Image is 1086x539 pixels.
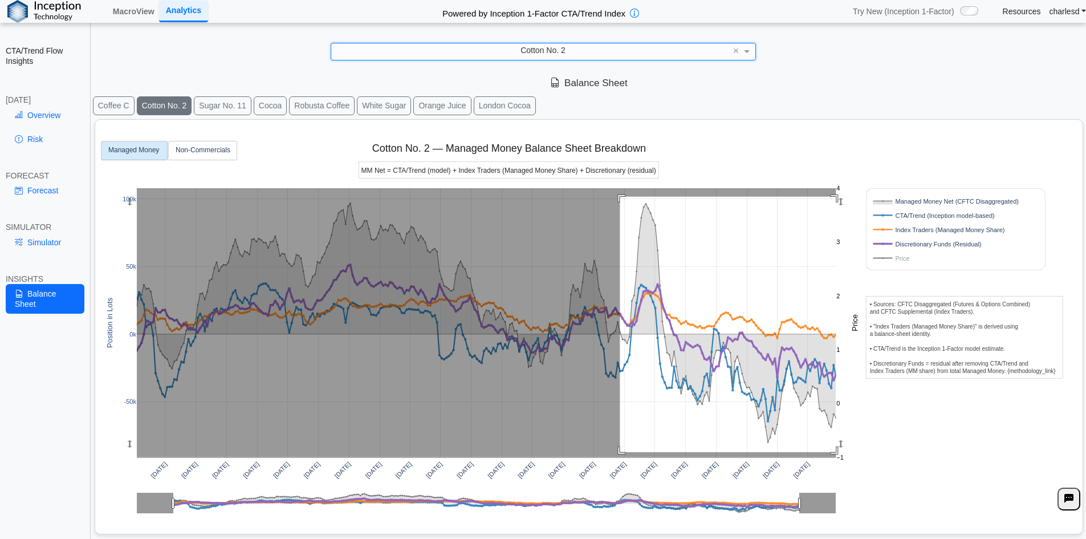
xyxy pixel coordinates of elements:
button: London Cocoa [474,96,536,115]
button: Robusta Coffee [289,96,355,115]
button: Cocoa [254,96,287,115]
span: Try New (Inception 1-Factor) [853,6,954,17]
a: Analytics [159,1,208,22]
button: Coffee C [93,96,135,115]
span: Cotton No. 2 [520,46,566,55]
a: Simulator [6,233,84,252]
a: Overview [6,106,84,125]
div: SIMULATOR [6,222,84,232]
button: Cotton No. 2 [137,96,192,115]
span: Clear value [731,43,741,59]
span: Balance Sheet [550,78,628,88]
a: Resources [1003,6,1041,17]
button: Orange Juice [413,96,471,115]
div: [DATE] [6,95,84,105]
button: Sugar No. 11 [194,96,251,115]
a: Balance Sheet [6,284,84,314]
div: FORECAST [6,171,84,181]
button: White Sugar [357,96,411,115]
h2: CTA/Trend Flow Insights [6,46,84,66]
span: × [733,46,739,56]
text: Managed Money [108,146,159,154]
a: charlesd [1050,6,1086,17]
a: MacroView [108,2,159,21]
a: Risk [6,129,84,149]
div: INSIGHTS [6,274,84,284]
a: Forecast [6,181,84,200]
h2: Powered by Inception 1-Factor CTA/Trend Index [438,3,630,19]
text: Non-Commercials [176,146,230,154]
